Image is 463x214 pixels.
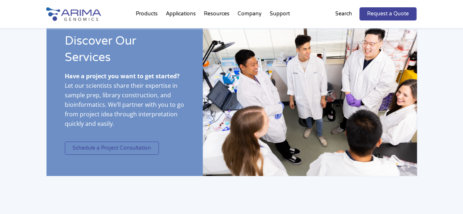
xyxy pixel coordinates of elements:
[426,179,463,214] iframe: Chat Widget
[359,7,417,20] a: Request a Quote
[65,142,159,155] a: Schedule a Project Consultation
[335,9,352,19] p: Search
[65,71,184,134] p: Let our scientists share their expertise in sample prep, library construction, and bioinformatics...
[65,72,180,80] b: Have a project you want to get started?
[46,7,101,21] img: Arima-Genomics-logo
[203,15,417,176] img: IMG_2143.jpg
[65,33,184,71] h2: Discover Our Services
